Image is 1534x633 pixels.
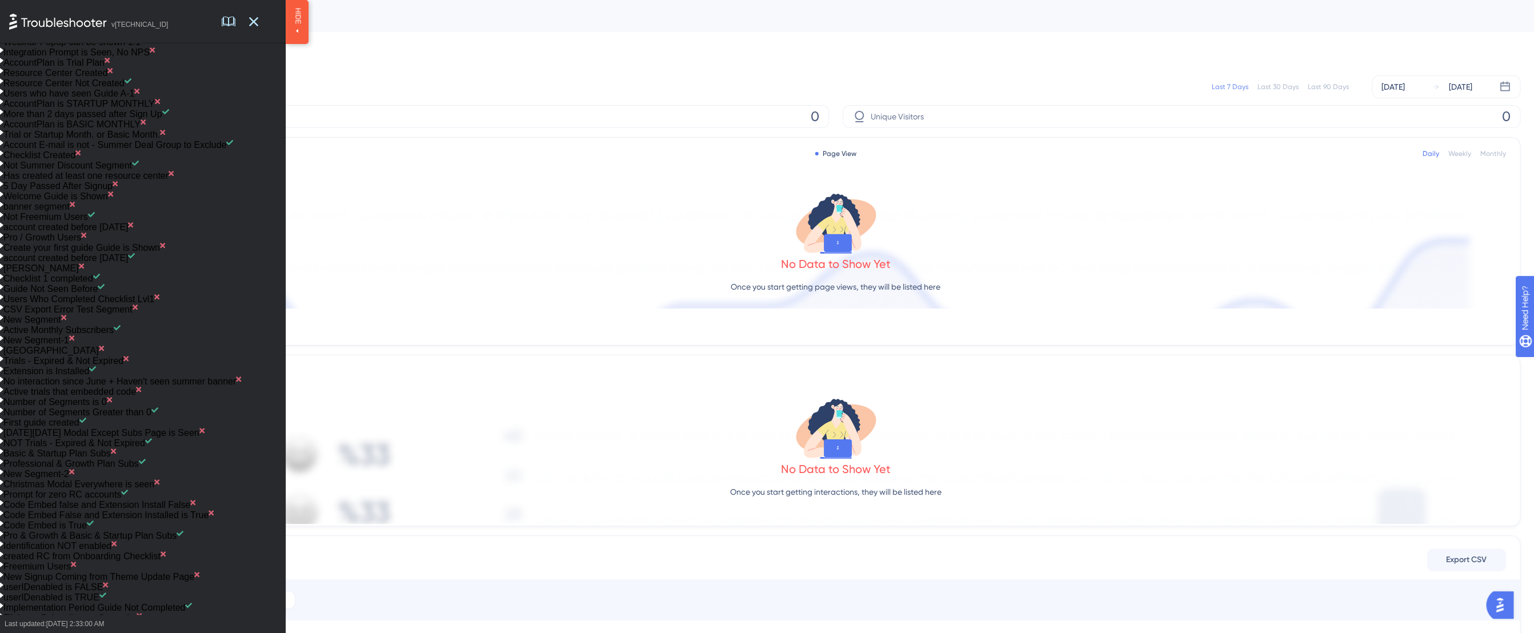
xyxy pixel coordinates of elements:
[3,490,121,500] div: Prompt for zero RC accounts
[3,150,75,161] div: Checklist Created
[1449,80,1472,94] div: [DATE]
[3,119,141,130] div: AccountPlan is BASIC MONTHLY
[3,161,132,171] div: Not Summer Discount Segment
[3,500,190,510] div: Code Embed false and Extension Install False
[3,294,154,305] div: Users Who Completed Checklist Lvl1
[3,78,125,89] div: Resource Center Not Created
[3,58,105,68] div: AccountPlan is Trial Plan
[3,140,226,150] div: Account E-mail is not - Summer Deal Group to Exclude
[3,613,137,623] div: Efehan - Subscribers > 2 months
[3,356,123,366] div: Trials - Expired & Not Expired
[3,510,209,520] div: Code Embed False and Extension Installed is True
[3,397,107,407] div: Number of Segments is 0
[3,387,136,397] div: Active trials that embedded code
[1486,588,1520,622] iframe: UserGuiding AI Assistant Launcher
[3,181,113,191] div: 5 Day Passed After Signup
[3,438,145,448] div: NOT Trials - Expired & Not Expired
[3,284,98,294] div: Guide Not Seen Before
[1308,82,1349,91] div: Last 90 Days
[293,7,302,24] span: HIDE
[3,376,236,387] div: No interaction since June + Haven't seen summer banner
[3,109,162,119] div: More than 2 days passed after Sign Up
[3,603,185,613] div: Implementation Period Guide Not Completed
[3,47,150,58] div: Integration Prompt is Seen, No NPS
[811,107,819,126] span: 0
[3,305,133,315] div: CSV Export Error Test Segment
[815,149,856,158] div: Page View
[27,3,71,17] span: Need Help?
[3,171,169,181] div: Has created at least one resource center
[3,592,99,603] div: userIDenabled is TRUE
[3,202,70,212] div: banner segment
[1423,149,1439,158] div: Daily
[3,263,79,274] div: [PERSON_NAME]
[3,562,71,572] div: Freemium Users
[3,243,160,253] div: Create your first guide Guide is Shown
[3,541,111,551] div: Identification NOT enabled
[3,407,151,418] div: Number of Segments Greater than 0
[3,479,154,490] div: Christmas Modal Everywhere is seen
[111,20,168,30] div: v [TECHNICAL_ID]
[3,366,89,376] div: Extension is Installed
[3,130,160,140] div: Trial or Startup Month. or Basic Month.
[730,485,942,499] p: Once you start getting interactions, they will be listed here
[1427,548,1506,571] button: Export CSV
[3,531,177,541] div: Pro & Growth & Basic & Startup Plan Subs
[3,253,128,263] div: account created before [DATE]
[3,222,128,233] div: account created before [DATE]
[1448,149,1471,158] div: Weekly
[3,212,88,222] div: Not Freemium Users
[3,469,69,479] div: New Segment-2
[3,551,161,562] div: created RC from Onboarding Checklist
[165,364,1506,378] div: Reactions
[3,274,93,284] div: Checklist 1 completed
[3,68,107,78] div: Resource Center Created
[1502,107,1511,126] span: 0
[1381,80,1405,94] div: [DATE]
[3,428,199,438] div: [DATE][DATE] Modal Except Subs Page is Seen
[1257,82,1299,91] div: Last 30 Days
[3,325,114,335] div: Active Monthly Subscribers
[3,572,194,582] div: New Signup Coming from Theme Update Page
[3,233,81,243] div: Pro / Growth Users
[781,256,891,272] div: No Data to Show Yet
[3,99,155,109] div: AccountPlan is STARTUP MONTHLY
[1446,553,1487,567] span: Export CSV
[781,461,891,477] div: No Data to Show Yet
[3,346,99,356] div: [GEOGRAPHIC_DATA]
[731,280,940,294] p: Once you start getting page views, they will be listed here
[3,335,69,346] div: New Segment-1
[3,582,103,592] div: userIDenabled is FALSE
[3,418,79,428] div: First guide created
[3,315,61,325] div: New Segment
[3,520,87,531] div: Code Embed is True
[3,459,139,469] div: Professional & Growth Plan Subs
[1212,82,1248,91] div: Last 7 Days
[3,191,108,202] div: Welcome Guide is Shown
[1480,149,1506,158] div: Monthly
[871,110,924,123] span: Unique Visitors
[3,448,111,459] div: Basic & Startup Plan Subs
[151,8,1492,24] div: Reports
[3,89,134,99] div: Users who have seen Guide A-1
